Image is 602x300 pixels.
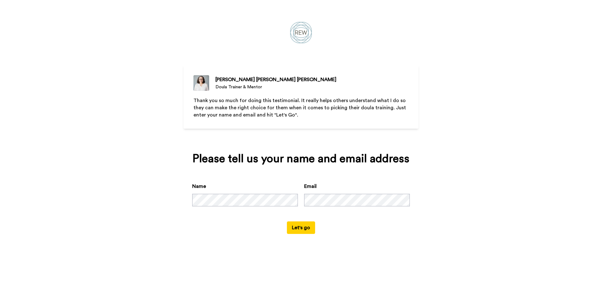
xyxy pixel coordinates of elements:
label: Email [304,183,317,190]
img: https://cdn.bonjoro.com/media/570619e5-a0eb-4876-8f87-41e5618e2c37/52ca7be7-afd2-4e3e-a384-7a117d... [288,20,314,45]
span: Thank you so much for doing this testimonial. It really helps others understand what I do so they... [193,98,407,117]
label: Name [192,183,206,190]
button: Let's go [287,221,315,234]
div: Doula Trainer & Mentor [215,84,336,90]
img: Doula Trainer & Mentor [193,75,209,91]
div: [PERSON_NAME] [PERSON_NAME] [PERSON_NAME] [215,76,336,83]
div: Please tell us your name and email address [192,153,410,165]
